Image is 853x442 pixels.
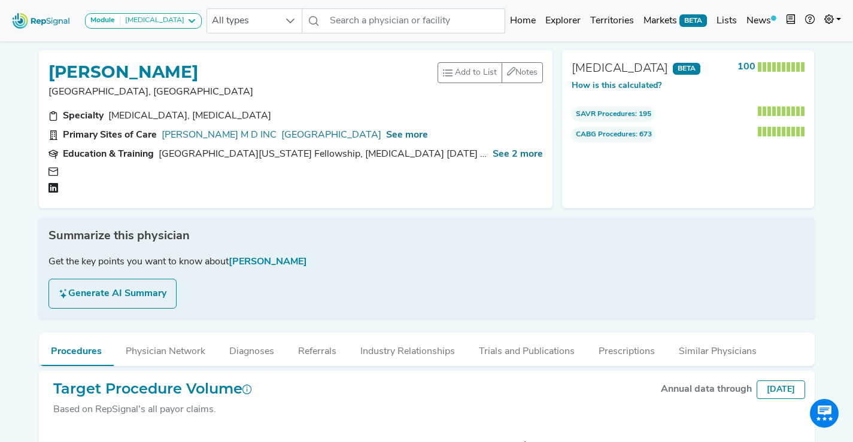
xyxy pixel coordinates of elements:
[502,62,543,83] button: Notes
[515,68,538,77] span: Notes
[159,147,488,161] div: University of Texas Southwestern Medical Center Fellowship, thoracic surgery 2001 - 2004
[207,9,279,33] span: All types
[48,62,198,83] h1: [PERSON_NAME]
[572,127,655,142] span: : 673
[781,9,800,33] button: Intel Book
[48,227,190,245] span: Summarize this physician
[63,109,104,123] div: Specialty
[162,128,277,142] a: [PERSON_NAME] M D INC
[572,106,655,122] span: : 195
[673,63,700,75] span: BETA
[53,380,252,398] h2: Target Procedure Volume
[505,9,541,33] a: Home
[679,14,707,26] span: BETA
[48,279,177,309] button: Generate AI Summary
[576,129,636,140] span: CABG Procedures
[585,9,639,33] a: Territories
[348,333,467,365] button: Industry Relationships
[712,9,742,33] a: Lists
[114,333,217,365] button: Physician Network
[467,333,587,365] button: Trials and Publications
[48,85,438,99] p: [GEOGRAPHIC_DATA], [GEOGRAPHIC_DATA]
[120,16,184,26] div: [MEDICAL_DATA]
[286,333,348,365] button: Referrals
[108,109,271,123] div: Thoracic Surgery, Thoracic Surgery
[639,9,712,33] a: MarketsBETA
[576,109,635,120] span: SAVR Procedures
[667,333,769,365] button: Similar Physicians
[48,255,805,269] div: Get the key points you want to know about
[455,66,497,79] span: Add to List
[742,9,781,33] a: News
[493,150,543,159] span: See 2 more
[217,333,286,365] button: Diagnoses
[572,80,661,92] button: How is this calculated?
[572,60,668,78] div: [MEDICAL_DATA]
[63,147,154,161] div: Education & Training
[63,128,157,142] div: Primary Sites of Care
[661,382,752,397] div: Annual data through
[90,17,115,24] strong: Module
[325,8,506,33] input: Search a physician or facility
[39,333,114,366] button: Procedures
[229,257,307,267] span: [PERSON_NAME]
[541,9,585,33] a: Explorer
[438,62,502,83] button: Add to List
[85,13,202,29] button: Module[MEDICAL_DATA]
[438,62,543,83] div: toolbar
[587,333,667,365] button: Prescriptions
[757,380,805,399] div: [DATE]
[386,130,428,140] span: See more
[53,403,252,417] div: Based on RepSignal's all payor claims.
[737,62,755,72] strong: 100
[281,128,381,142] a: [GEOGRAPHIC_DATA]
